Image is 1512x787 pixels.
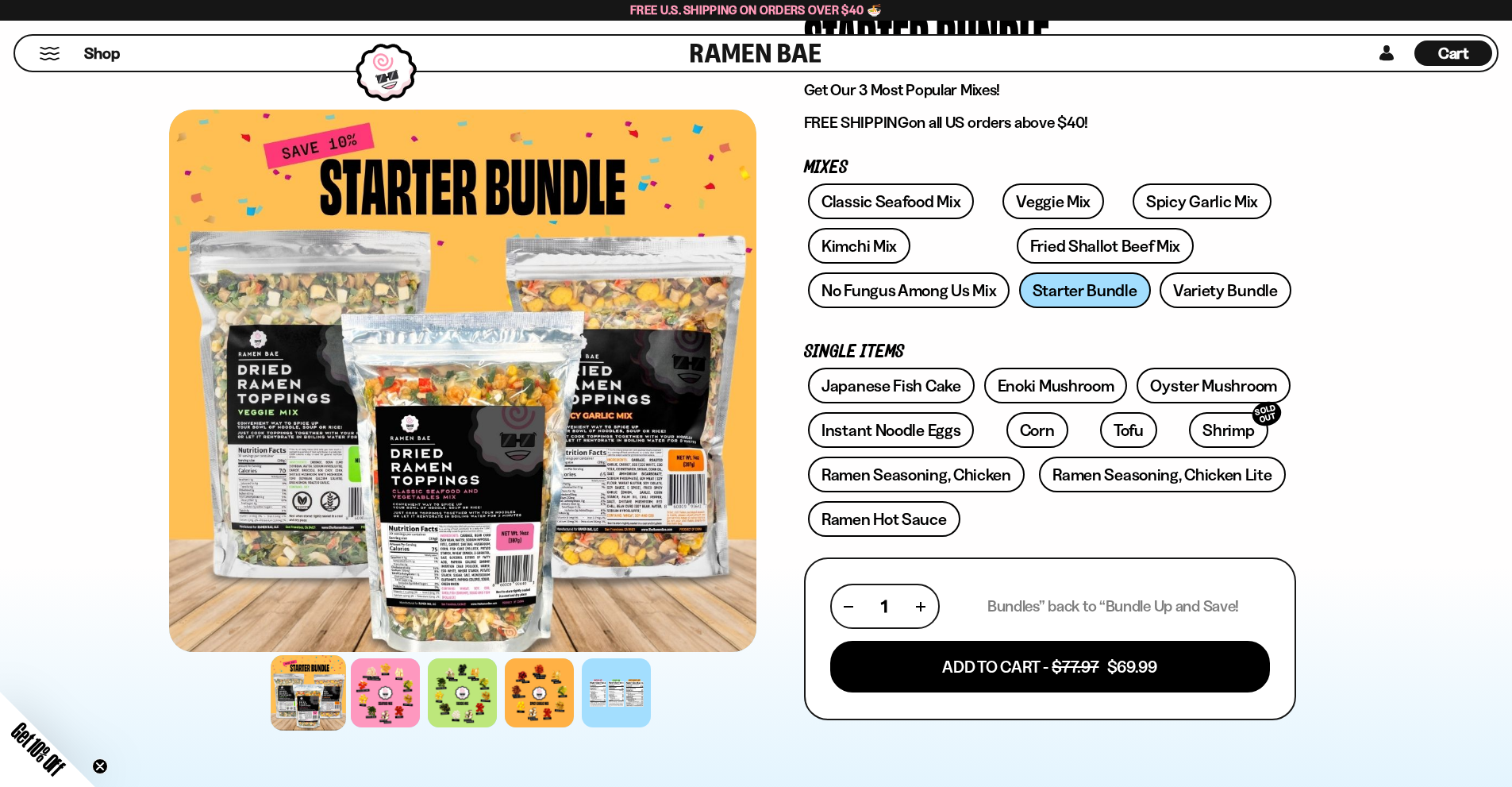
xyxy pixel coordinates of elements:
[1438,44,1469,63] span: Cart
[808,457,1025,492] a: Ramen Seasoning, Chicken
[1137,368,1291,403] a: Oyster Mushroom
[984,368,1128,403] a: Enoki Mushroom
[1249,399,1284,430] div: SOLD OUT
[39,47,60,60] button: Mobile Menu Trigger
[1017,228,1194,264] a: Fried Shallot Beef Mix
[808,272,1010,308] a: No Fungus Among Us Mix
[830,641,1270,692] button: Add To Cart - $77.97 $69.99
[804,113,909,132] strong: FREE SHIPPING
[1133,183,1272,219] a: Spicy Garlic Mix
[1160,272,1291,308] a: Variety Bundle
[630,2,882,17] span: Free U.S. Shipping on Orders over $40 🍜
[1414,36,1492,71] div: Cart
[84,41,120,66] a: Shop
[808,368,975,403] a: Japanese Fish Cake
[1189,412,1268,448] a: ShrimpSOLD OUT
[804,80,1296,100] p: Get Our 3 Most Popular Mixes!
[1002,183,1104,219] a: Veggie Mix
[808,228,910,264] a: Kimchi Mix
[1100,412,1157,448] a: Tofu
[7,718,69,780] span: Get 10% Off
[804,113,1296,133] p: on all US orders above $40!
[881,596,887,616] span: 1
[808,501,960,537] a: Ramen Hot Sauce
[804,345,1296,360] p: Single Items
[808,412,974,448] a: Instant Noodle Eggs
[84,43,120,64] span: Shop
[1039,457,1285,492] a: Ramen Seasoning, Chicken Lite
[987,596,1239,616] p: Bundles” back to “Bundle Up and Save!
[808,183,974,219] a: Classic Seafood Mix
[804,160,1296,176] p: Mixes
[92,758,108,774] button: Close teaser
[1006,412,1068,448] a: Corn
